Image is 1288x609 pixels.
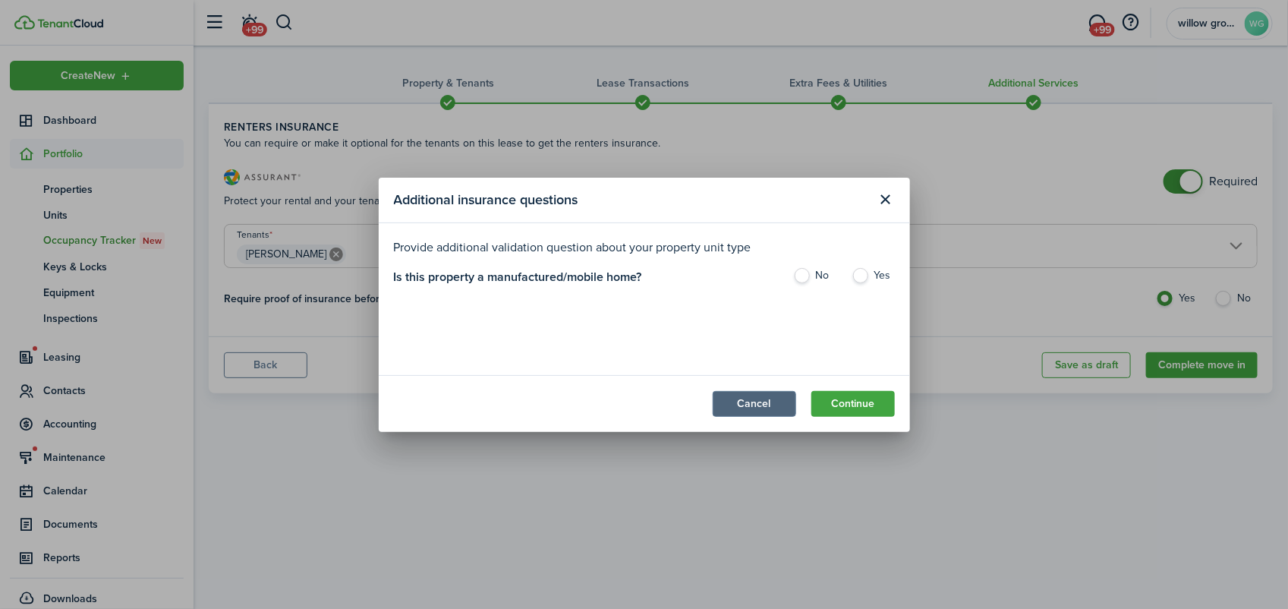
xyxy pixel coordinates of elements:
h4: Is this property a manufactured/mobile home? [394,268,642,298]
label: No [793,268,836,291]
modal-title: Additional insurance questions [394,185,869,215]
p: Provide additional validation question about your property unit type [394,238,895,257]
button: Cancel [713,391,796,417]
label: Yes [852,268,895,291]
button: Close modal [873,187,899,213]
button: Continue [811,391,895,417]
